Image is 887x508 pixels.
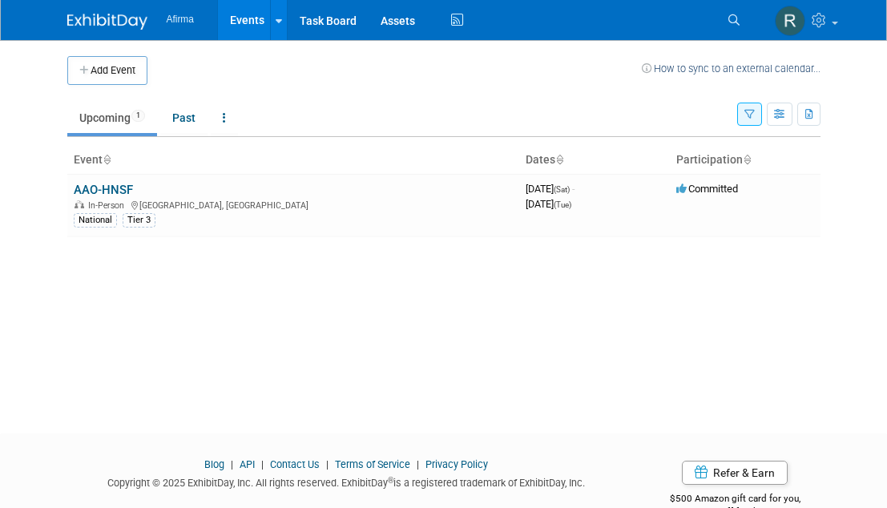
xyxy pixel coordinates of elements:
[67,472,627,490] div: Copyright © 2025 ExhibitDay, Inc. All rights reserved. ExhibitDay is a registered trademark of Ex...
[322,458,333,470] span: |
[555,153,563,166] a: Sort by Start Date
[160,103,208,133] a: Past
[775,6,805,36] img: Rhonda Eickhoff
[167,14,194,25] span: Afirma
[413,458,423,470] span: |
[670,147,820,174] th: Participation
[131,110,145,122] span: 1
[554,200,571,209] span: (Tue)
[67,103,157,133] a: Upcoming1
[526,183,575,195] span: [DATE]
[67,14,147,30] img: ExhibitDay
[103,153,111,166] a: Sort by Event Name
[682,461,788,485] a: Refer & Earn
[67,56,147,85] button: Add Event
[74,183,133,197] a: AAO-HNSF
[743,153,751,166] a: Sort by Participation Type
[204,458,224,470] a: Blog
[335,458,410,470] a: Terms of Service
[257,458,268,470] span: |
[75,200,84,208] img: In-Person Event
[425,458,488,470] a: Privacy Policy
[554,185,570,194] span: (Sat)
[642,62,820,75] a: How to sync to an external calendar...
[74,213,117,228] div: National
[88,200,129,211] span: In-Person
[227,458,237,470] span: |
[572,183,575,195] span: -
[519,147,670,174] th: Dates
[526,198,571,210] span: [DATE]
[240,458,255,470] a: API
[388,476,393,485] sup: ®
[67,147,519,174] th: Event
[676,183,738,195] span: Committed
[270,458,320,470] a: Contact Us
[123,213,155,228] div: Tier 3
[74,198,513,211] div: [GEOGRAPHIC_DATA], [GEOGRAPHIC_DATA]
